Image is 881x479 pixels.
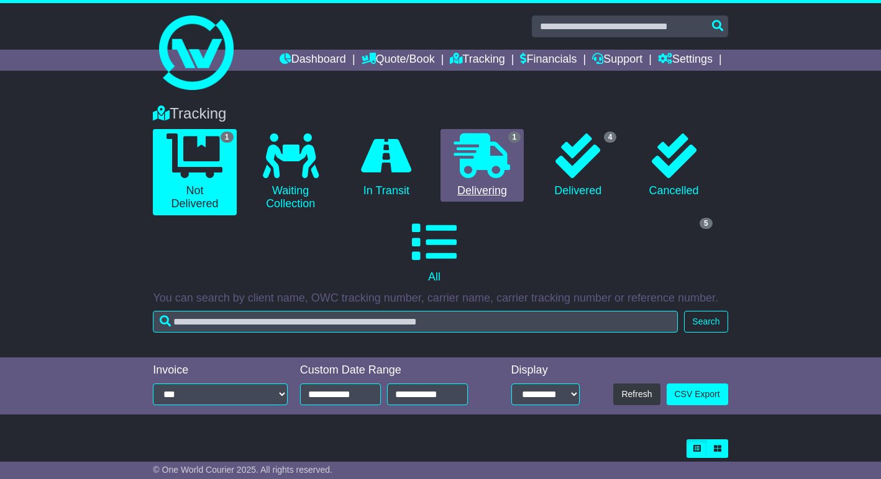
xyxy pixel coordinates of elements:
span: 1 [221,132,234,143]
a: Cancelled [632,129,715,202]
span: 1 [508,132,521,143]
span: 5 [700,218,713,229]
a: 1 Delivering [440,129,524,202]
div: Invoice [153,364,287,377]
button: Search [684,311,728,333]
a: 1 Not Delivered [153,129,236,215]
button: Refresh [613,383,660,405]
p: You can search by client name, OWC tracking number, carrier name, carrier tracking number or refe... [153,292,728,305]
a: 4 Delivered [536,129,619,202]
span: 4 [604,132,617,143]
a: Financials [520,50,577,71]
a: Settings [658,50,713,71]
div: Custom Date Range [300,364,483,377]
a: Tracking [450,50,504,71]
div: Tracking [147,105,734,123]
a: Support [592,50,642,71]
a: In Transit [345,129,428,202]
a: Quote/Book [362,50,435,71]
a: Waiting Collection [249,129,332,215]
a: 5 All [153,215,715,289]
span: © One World Courier 2025. All rights reserved. [153,465,332,475]
a: Dashboard [280,50,346,71]
div: Display [511,364,580,377]
a: CSV Export [667,383,728,405]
